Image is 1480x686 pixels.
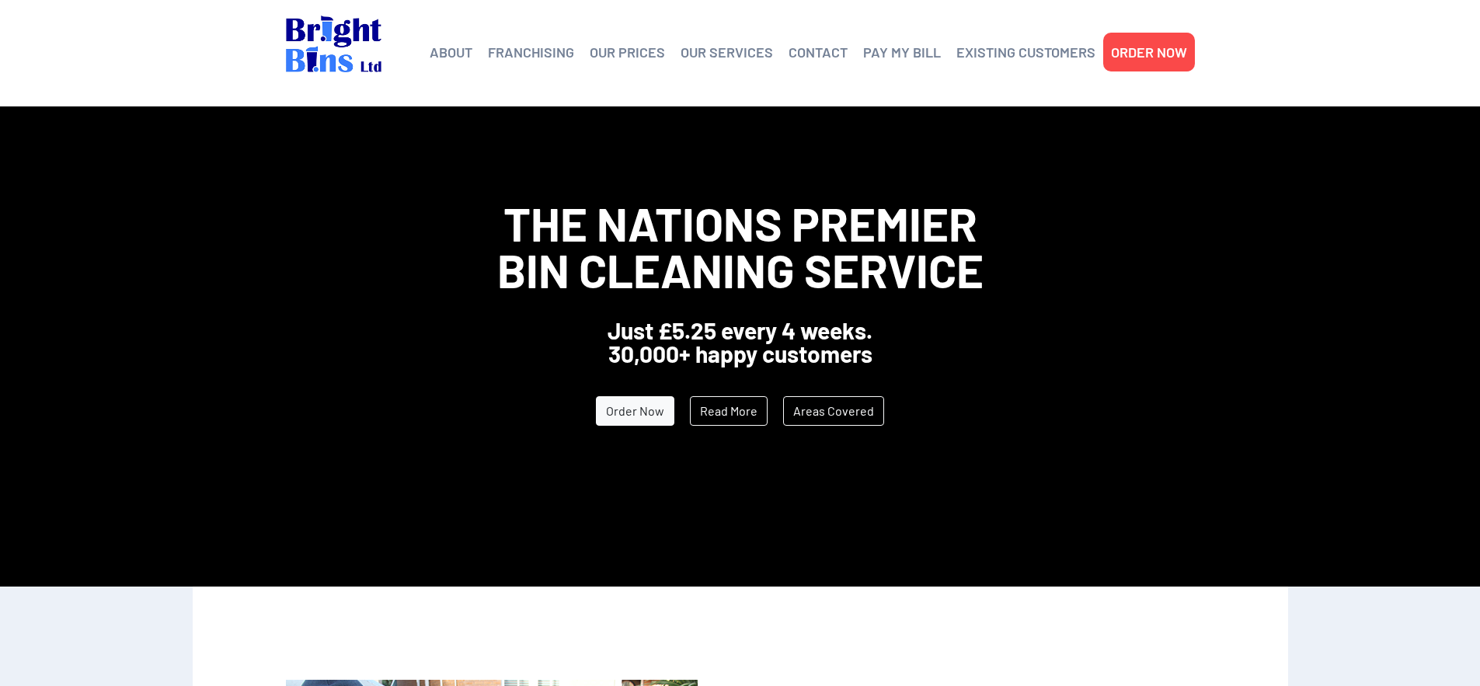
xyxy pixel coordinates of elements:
a: Read More [690,396,768,426]
span: The Nations Premier Bin Cleaning Service [497,195,984,298]
a: EXISTING CUSTOMERS [956,40,1095,64]
a: FRANCHISING [488,40,574,64]
a: OUR PRICES [590,40,665,64]
a: Order Now [596,396,674,426]
a: PAY MY BILL [863,40,941,64]
a: ABOUT [430,40,472,64]
a: CONTACT [789,40,848,64]
a: ORDER NOW [1111,40,1187,64]
a: OUR SERVICES [681,40,773,64]
a: Areas Covered [783,396,884,426]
